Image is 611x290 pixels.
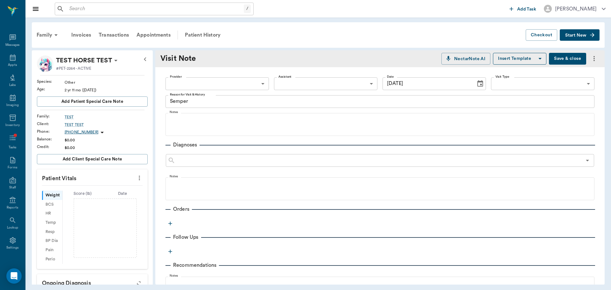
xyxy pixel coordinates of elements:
[65,122,148,128] a: TEST TEST
[7,205,18,210] div: Reports
[42,255,62,264] div: Perio
[160,53,208,64] div: Visit Note
[8,63,17,67] div: Appts
[37,129,65,134] div: Phone :
[171,233,201,241] p: Follow Ups
[383,77,471,90] input: MM/DD/YYYY
[7,225,18,230] div: Lookup
[589,53,600,64] button: more
[42,209,62,218] div: HR
[170,98,590,105] textarea: Semper
[170,74,182,79] label: Provider
[549,53,586,65] button: Save & close
[560,29,600,41] button: Start New
[170,174,178,179] label: Notes
[37,121,65,127] div: Client :
[42,227,62,237] div: Resp
[65,137,148,143] div: $0.00
[493,53,546,65] button: Insert Template
[9,83,16,88] div: Labs
[65,130,98,135] p: [PHONE_NUMBER]
[37,96,148,107] button: Add patient Special Care Note
[67,4,244,13] input: Search
[67,27,95,43] a: Invoices
[8,165,17,170] div: Forms
[95,27,133,43] a: Transactions
[37,154,148,164] button: Add client Special Care Note
[9,185,16,190] div: Staff
[387,74,394,79] label: Date
[65,145,148,151] div: $0.00
[526,29,557,41] button: Checkout
[37,55,53,72] img: Profile Image
[29,3,42,15] button: Close drawer
[441,53,490,65] button: NectarNote AI
[170,110,178,114] label: Notes
[65,80,148,85] div: Other
[37,169,148,185] p: Patient Vitals
[170,273,178,278] label: Notes
[181,27,224,43] a: Patient History
[134,173,144,183] button: more
[42,237,62,246] div: BP Dia
[6,103,19,108] div: Imaging
[555,5,597,13] div: [PERSON_NAME]
[56,66,91,71] p: #PET-2264 - ACTIVE
[171,261,219,269] p: Recommendations
[539,3,611,15] button: [PERSON_NAME]
[507,3,539,15] button: Add Task
[33,27,64,43] div: Family
[63,191,103,197] div: Score ( lb )
[170,92,205,97] label: Reason for Visit & History
[37,274,148,290] p: Ongoing diagnosis
[6,245,19,250] div: Settings
[171,141,200,149] p: Diagnoses
[42,200,62,209] div: BCS
[37,113,65,119] div: Family :
[495,74,509,79] label: Visit Type
[583,156,592,165] button: Open
[65,114,148,120] a: TEST
[5,43,20,47] div: Messages
[63,156,122,163] span: Add client Special Care Note
[37,86,65,92] div: Age :
[42,245,62,255] div: Pain
[278,74,291,79] label: Assistant
[9,145,17,150] div: Tasks
[37,144,65,150] div: Credit :
[61,98,123,105] span: Add patient Special Care Note
[6,268,22,284] div: Open Intercom Messenger
[37,136,65,142] div: Balance :
[171,205,192,213] p: Orders
[244,4,251,13] div: /
[42,218,62,227] div: Temp
[37,79,65,84] div: Species :
[42,191,62,200] div: Weight
[5,123,20,128] div: Inventory
[474,77,487,90] button: Choose date, selected date is Oct 4, 2025
[65,87,148,93] div: 2 yr 11 mo ([DATE])
[133,27,174,43] a: Appointments
[102,191,143,197] div: Date
[56,55,112,66] p: TEST HORSE TEST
